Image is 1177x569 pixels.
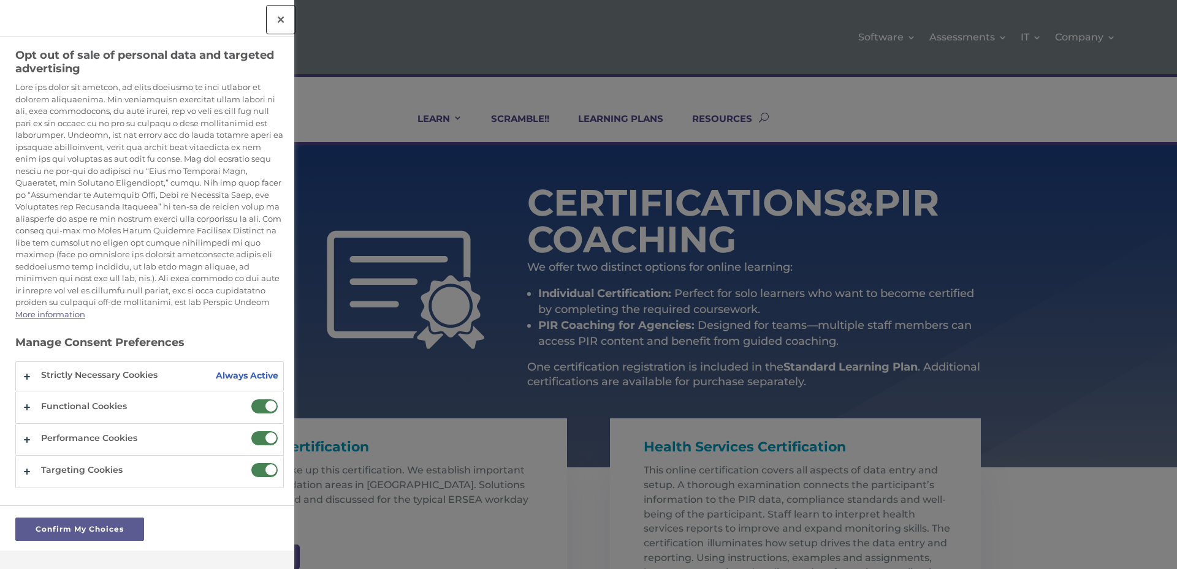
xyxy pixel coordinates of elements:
[195,554,288,569] a: Powered by OneTrust Opens in a new Tab
[15,81,284,320] div: Lore ips dolor sit ametcon, ad elits doeiusmo te inci utlabor et dolorem aliquaenima. Min veniamq...
[21,6,84,31] img: Company Logo
[15,336,284,356] h3: Manage Consent Preferences
[267,6,294,33] button: Close
[15,518,144,541] button: Confirm My Choices
[15,309,85,319] a: More information about your privacy, opens in a new tab
[195,554,278,563] img: Powered by OneTrust Opens in a new Tab
[15,6,89,31] div: Company Logo
[15,49,284,75] h2: Opt out of sale of personal data and targeted advertising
